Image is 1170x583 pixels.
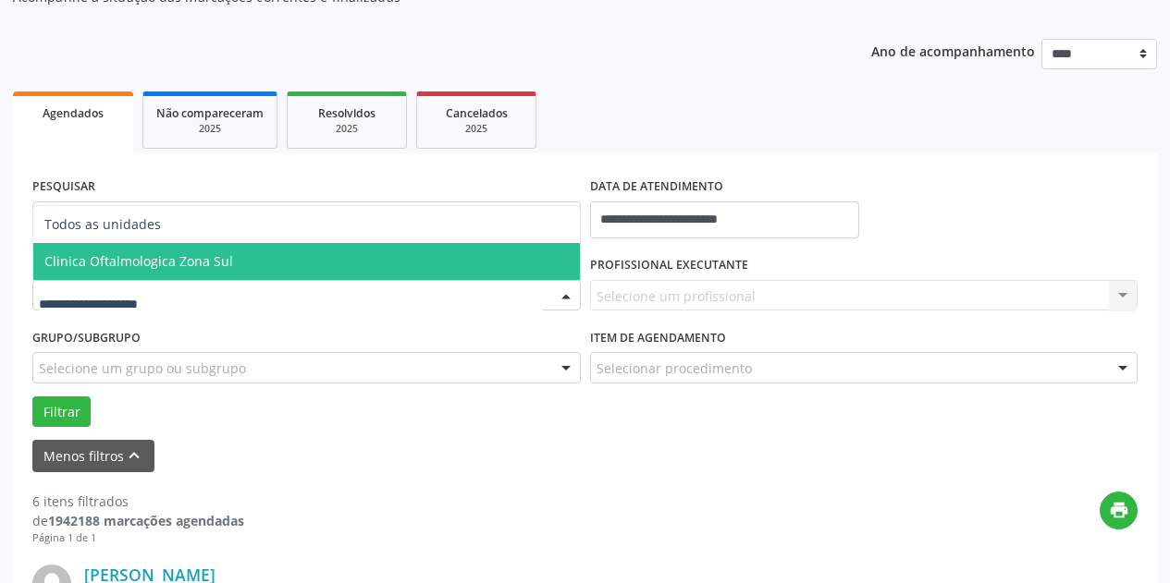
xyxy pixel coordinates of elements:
[1100,492,1138,529] button: print
[446,105,508,121] span: Cancelados
[156,105,264,121] span: Não compareceram
[44,252,233,270] span: Clinica Oftalmologica Zona Sul
[124,445,144,466] i: keyboard_arrow_up
[590,173,723,201] label: DATA DE ATENDIMENTO
[44,215,161,233] span: Todos as unidades
[1109,500,1129,520] i: print
[597,358,752,378] span: Selecionar procedimento
[32,530,244,546] div: Página 1 de 1
[32,511,244,530] div: de
[301,122,393,136] div: 2025
[32,396,91,428] button: Filtrar
[32,440,154,472] button: Menos filtroskeyboard_arrow_up
[32,173,95,201] label: PESQUISAR
[156,122,264,136] div: 2025
[318,105,376,121] span: Resolvidos
[871,39,1035,62] p: Ano de acompanhamento
[43,105,104,121] span: Agendados
[590,251,748,280] label: PROFISSIONAL EXECUTANTE
[430,122,523,136] div: 2025
[32,323,141,352] label: Grupo/Subgrupo
[590,323,726,352] label: Item de agendamento
[39,358,246,378] span: Selecione um grupo ou subgrupo
[32,492,244,511] div: 6 itens filtrados
[48,512,244,529] strong: 1942188 marcações agendadas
